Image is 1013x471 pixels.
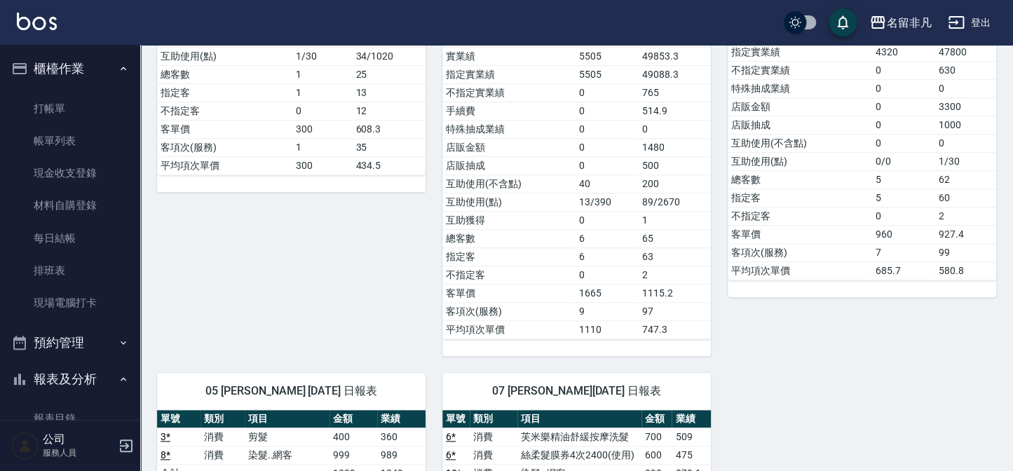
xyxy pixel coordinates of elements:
[352,138,426,156] td: 35
[935,207,996,225] td: 2
[11,432,39,460] img: Person
[728,225,871,243] td: 客單價
[871,97,935,116] td: 0
[728,261,871,280] td: 平均項次單價
[641,410,672,428] th: 金額
[871,134,935,152] td: 0
[43,432,114,446] h5: 公司
[352,83,426,102] td: 13
[935,152,996,170] td: 1/30
[576,247,639,266] td: 6
[6,222,135,254] a: 每日結帳
[6,125,135,157] a: 帳單列表
[157,83,292,102] td: 指定客
[639,65,711,83] td: 49088.3
[576,266,639,284] td: 0
[442,229,576,247] td: 總客數
[442,247,576,266] td: 指定客
[871,225,935,243] td: 960
[728,243,871,261] td: 客項次(服務)
[442,102,576,120] td: 手續費
[442,284,576,302] td: 客單價
[245,410,329,428] th: 項目
[728,189,871,207] td: 指定客
[157,47,292,65] td: 互助使用(點)
[292,83,352,102] td: 1
[352,102,426,120] td: 12
[377,428,426,446] td: 360
[639,284,711,302] td: 1115.2
[517,428,641,446] td: 芙米樂精油舒緩按摩洗髮
[442,302,576,320] td: 客項次(服務)
[442,120,576,138] td: 特殊抽成業績
[829,8,857,36] button: save
[6,254,135,287] a: 排班表
[6,402,135,435] a: 報表目錄
[935,170,996,189] td: 62
[576,320,639,339] td: 1110
[639,175,711,193] td: 200
[329,446,378,464] td: 999
[352,65,426,83] td: 25
[470,446,517,464] td: 消費
[576,83,639,102] td: 0
[886,14,931,32] div: 名留非凡
[576,138,639,156] td: 0
[442,156,576,175] td: 店販抽成
[871,61,935,79] td: 0
[728,134,871,152] td: 互助使用(不含點)
[157,120,292,138] td: 客單價
[442,410,470,428] th: 單號
[517,446,641,464] td: 絲柔髮膜券4次2400(使用)
[639,138,711,156] td: 1480
[871,43,935,61] td: 4320
[377,410,426,428] th: 業績
[442,11,711,339] table: a dense table
[639,266,711,284] td: 2
[200,428,244,446] td: 消費
[576,193,639,211] td: 13/390
[442,83,576,102] td: 不指定實業績
[576,229,639,247] td: 6
[935,225,996,243] td: 927.4
[935,261,996,280] td: 580.8
[935,116,996,134] td: 1000
[174,384,409,398] span: 05 [PERSON_NAME] [DATE] 日報表
[935,243,996,261] td: 99
[517,410,641,428] th: 項目
[672,410,711,428] th: 業績
[935,97,996,116] td: 3300
[6,361,135,397] button: 報表及分析
[871,243,935,261] td: 7
[200,446,244,464] td: 消費
[442,47,576,65] td: 實業績
[935,79,996,97] td: 0
[157,138,292,156] td: 客項次(服務)
[292,156,352,175] td: 300
[442,175,576,193] td: 互助使用(不含點)
[352,156,426,175] td: 434.5
[672,428,711,446] td: 509
[157,410,200,428] th: 單號
[157,156,292,175] td: 平均項次單價
[871,261,935,280] td: 685.7
[728,97,871,116] td: 店販金額
[935,43,996,61] td: 47800
[576,175,639,193] td: 40
[470,428,517,446] td: 消費
[639,247,711,266] td: 63
[871,189,935,207] td: 5
[576,65,639,83] td: 5505
[871,152,935,170] td: 0/0
[871,79,935,97] td: 0
[329,410,378,428] th: 金額
[639,302,711,320] td: 97
[292,102,352,120] td: 0
[442,211,576,229] td: 互助獲得
[728,170,871,189] td: 總客數
[442,138,576,156] td: 店販金額
[352,120,426,138] td: 608.3
[576,102,639,120] td: 0
[942,10,996,36] button: 登出
[442,320,576,339] td: 平均項次單價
